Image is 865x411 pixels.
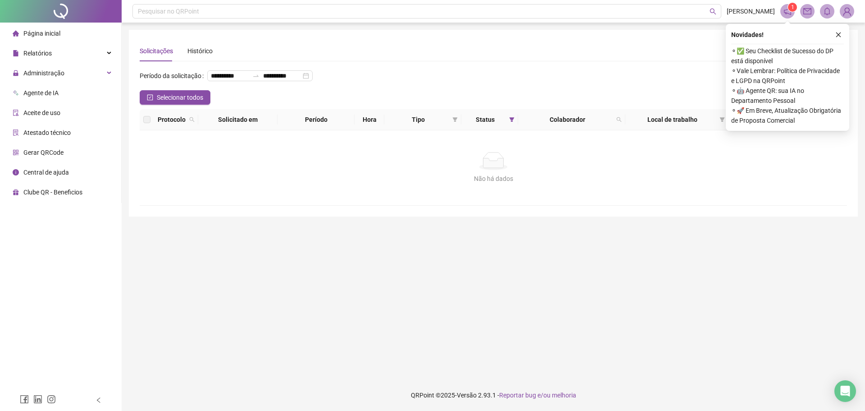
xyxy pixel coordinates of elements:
span: ⚬ ✅ Seu Checklist de Sucesso do DP está disponível [731,46,844,66]
span: Novidades ! [731,30,764,40]
span: info-circle [13,169,19,175]
sup: 1 [788,3,797,12]
span: [PERSON_NAME] [727,6,775,16]
span: Selecionar todos [157,92,203,102]
span: filter [718,113,727,126]
span: Tipo [388,115,448,125]
span: audit [13,110,19,116]
span: Agente de IA [23,89,59,97]
span: qrcode [13,149,19,156]
span: left [96,397,102,403]
span: search [616,117,622,122]
span: filter [452,117,458,122]
span: Clube QR - Beneficios [23,189,82,196]
label: Período da solicitação [140,69,207,83]
span: filter [719,117,725,122]
span: solution [13,129,19,136]
span: search [615,113,624,126]
span: notification [783,7,792,15]
span: Página inicial [23,30,60,37]
span: check-square [147,94,153,101]
span: Central de ajuda [23,169,69,176]
th: Solicitado em [198,109,278,130]
div: Solicitações [140,46,173,56]
span: ⚬ Vale Lembrar: Política de Privacidade e LGPD na QRPoint [731,66,844,86]
span: Local de trabalho [629,115,715,125]
span: search [189,117,195,122]
span: instagram [47,395,56,404]
span: Relatórios [23,50,52,57]
div: Não há dados [150,174,836,184]
span: Status [465,115,506,125]
span: close [835,32,842,38]
footer: QRPoint © 2025 - 2.93.1 - [122,379,865,411]
div: Open Intercom Messenger [834,380,856,402]
span: home [13,30,19,37]
button: Selecionar todos [140,90,210,105]
span: file [13,50,19,56]
span: ⚬ 🤖 Agente QR: sua IA no Departamento Pessoal [731,86,844,106]
span: Colaborador [522,115,613,125]
span: to [252,72,259,79]
span: 1 [791,4,794,10]
span: search [187,113,196,126]
th: Período [278,109,355,130]
span: Atestado técnico [23,129,71,136]
span: Reportar bug e/ou melhoria [499,392,576,399]
span: ⚬ 🚀 Em Breve, Atualização Obrigatória de Proposta Comercial [731,106,844,125]
span: Administração [23,69,64,77]
span: swap-right [252,72,259,79]
span: filter [451,113,460,126]
div: Histórico [187,46,213,56]
span: search [710,8,716,15]
span: Protocolo [158,115,186,125]
span: Aceite de uso [23,109,60,116]
img: 77048 [840,5,854,18]
span: facebook [20,395,29,404]
th: Hora [355,109,384,130]
span: mail [803,7,811,15]
span: lock [13,70,19,76]
span: gift [13,189,19,195]
span: Versão [457,392,477,399]
span: filter [509,117,514,122]
span: Gerar QRCode [23,149,64,156]
span: linkedin [33,395,42,404]
span: bell [823,7,831,15]
span: filter [507,113,516,126]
